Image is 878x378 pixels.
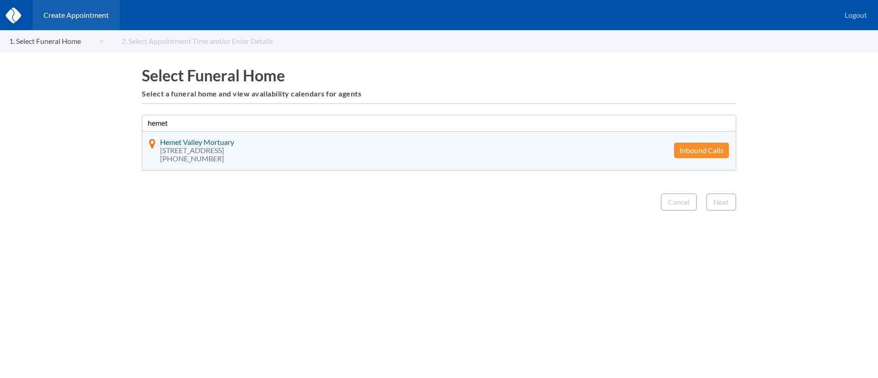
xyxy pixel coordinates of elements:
span: [PHONE_NUMBER] [160,154,234,163]
h6: Select a funeral home and view availability calendars for agents [142,90,736,98]
a: 1. Select Funeral Home [9,37,103,45]
button: Next [706,193,736,211]
h1: Select Funeral Home [142,66,736,84]
button: Inbound Calls [674,143,729,158]
input: Search for a funeral home... [142,115,736,131]
span: [STREET_ADDRESS] [160,146,234,154]
span: Hemet Valley Mortuary [160,138,234,146]
button: Cancel [661,193,697,211]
